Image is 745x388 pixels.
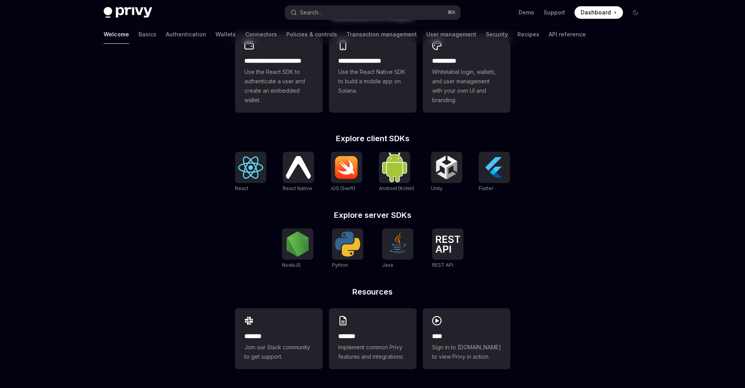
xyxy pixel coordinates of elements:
[244,343,313,361] span: Join our Slack community to get support.
[235,308,323,369] a: **** **Join our Slack community to get support.
[166,25,206,44] a: Authentication
[338,343,407,361] span: Implement common Privy features and integrations.
[517,25,539,44] a: Recipes
[379,185,414,191] span: Android (Kotlin)
[431,152,462,192] a: UnityUnity
[332,228,363,269] a: PythonPython
[544,9,565,16] a: Support
[549,25,586,44] a: API reference
[581,9,611,16] span: Dashboard
[235,152,266,192] a: ReactReact
[434,155,459,180] img: Unity
[432,343,501,361] span: Sign in to [DOMAIN_NAME] to view Privy in action.
[431,185,443,191] span: Unity
[382,262,393,268] span: Java
[629,6,642,19] button: Toggle dark mode
[283,152,314,192] a: React NativeReact Native
[331,185,355,191] span: iOS (Swift)
[432,228,463,269] a: REST APIREST API
[382,228,413,269] a: JavaJava
[335,232,360,257] img: Python
[286,25,337,44] a: Policies & controls
[432,67,501,105] span: Whitelabel login, wallets, and user management with your own UI and branding.
[479,185,493,191] span: Flutter
[238,156,263,179] img: React
[283,185,312,191] span: React Native
[432,262,453,268] span: REST API
[282,262,301,268] span: NodeJS
[329,308,416,369] a: **** **Implement common Privy features and integrations.
[104,25,129,44] a: Welcome
[519,9,534,16] a: Demo
[244,67,313,105] span: Use the React SDK to authenticate a user and create an embedded wallet.
[332,262,348,268] span: Python
[486,25,508,44] a: Security
[482,155,507,180] img: Flutter
[235,211,510,219] h2: Explore server SDKs
[379,152,414,192] a: Android (Kotlin)Android (Kotlin)
[346,25,417,44] a: Transaction management
[286,156,311,178] img: React Native
[235,288,510,296] h2: Resources
[435,235,460,253] img: REST API
[479,152,510,192] a: FlutterFlutter
[334,156,359,179] img: iOS (Swift)
[285,5,460,20] button: Open search
[235,185,248,191] span: React
[138,25,156,44] a: Basics
[338,67,407,95] span: Use the React Native SDK to build a mobile app on Solana.
[215,25,236,44] a: Wallets
[300,8,322,17] div: Search...
[104,7,152,18] img: dark logo
[423,33,510,113] a: **** *****Whitelabel login, wallets, and user management with your own UI and branding.
[382,153,407,182] img: Android (Kotlin)
[423,308,510,369] a: ****Sign in to [DOMAIN_NAME] to view Privy in action.
[245,25,277,44] a: Connectors
[574,6,623,19] a: Dashboard
[385,232,410,257] img: Java
[282,228,313,269] a: NodeJSNodeJS
[285,232,310,257] img: NodeJS
[447,9,456,16] span: ⌘ K
[426,25,476,44] a: User management
[329,33,416,113] a: **** **** **** ***Use the React Native SDK to build a mobile app on Solana.
[331,152,362,192] a: iOS (Swift)iOS (Swift)
[235,135,510,142] h2: Explore client SDKs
